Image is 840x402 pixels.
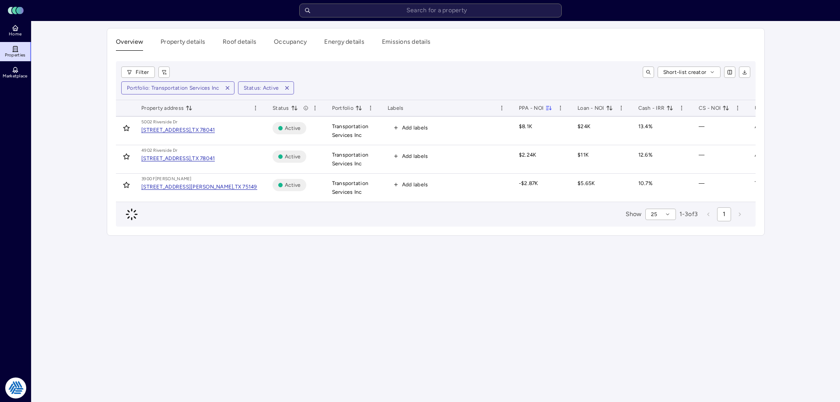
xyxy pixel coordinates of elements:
[512,117,570,145] td: $8.1K
[223,37,256,51] button: Roof details
[119,178,133,192] button: Toggle favorite
[382,37,430,51] button: Emissions details
[355,105,362,112] button: toggle sorting
[5,378,26,399] img: Tradition Energy
[626,210,642,219] span: Show
[722,105,729,112] button: toggle sorting
[141,104,192,112] span: Property address
[701,207,747,221] nav: pagination
[402,152,428,161] span: Add labels
[692,174,748,202] td: —
[701,207,715,221] button: previous page
[512,145,570,174] td: $2.24K
[141,175,155,182] div: 3900 F
[512,174,570,202] td: -$2.87K
[324,37,364,51] button: Energy details
[631,117,692,145] td: 13.4%
[519,104,552,112] span: PPA - NOI
[274,37,307,51] button: Occupancy
[570,145,631,174] td: $11K
[388,179,434,190] button: Add labels
[9,31,21,37] span: Home
[699,104,729,112] span: CS - NOI
[162,119,177,126] div: rside Dr
[235,184,257,189] div: TX 75149
[192,156,215,161] div: TX 78041
[631,174,692,202] td: 10.7%
[733,207,747,221] button: next page
[332,104,362,112] span: Portfolio
[141,156,215,161] a: [STREET_ADDRESS],TX 78041
[692,117,748,145] td: —
[325,117,381,145] td: Transportation Services Inc
[325,174,381,202] td: Transportation Services Inc
[273,104,298,112] span: Status
[141,127,215,133] a: [STREET_ADDRESS],TX 78041
[291,105,298,112] button: toggle sorting
[121,66,155,78] button: Filter
[638,104,674,112] span: Cash - IRR
[285,181,301,189] span: Active
[122,82,221,94] button: Portfolio: Transportation Services Inc
[155,175,192,182] div: [PERSON_NAME]
[185,105,192,112] button: toggle sorting
[116,37,143,51] button: Overview
[119,121,133,135] button: Toggle favorite
[679,210,698,219] span: 1 - 3 of 3
[606,105,613,112] button: toggle sorting
[545,105,552,112] button: toggle sorting
[238,82,281,94] button: Status: Active
[285,124,301,133] span: Active
[692,145,748,174] td: —
[3,73,27,79] span: Marketplace
[141,147,162,154] div: 4902 Rive
[299,3,562,17] input: Search for a property
[717,207,731,221] button: page 1
[388,104,404,112] span: Labels
[285,152,301,161] span: Active
[663,68,707,77] span: Short-list creator
[402,180,428,189] span: Add labels
[643,66,654,78] button: toggle search
[244,84,279,92] div: Status: Active
[755,104,779,112] span: Utility
[651,210,658,219] span: 25
[402,123,428,132] span: Add labels
[141,127,192,133] div: [STREET_ADDRESS],
[136,68,149,77] span: Filter
[141,119,162,126] div: 5002 Rive
[658,66,721,78] button: Short-list creator
[192,127,215,133] div: TX 78041
[162,147,177,154] div: rside Dr
[570,174,631,202] td: $5.65K
[141,184,257,189] a: [STREET_ADDRESS][PERSON_NAME],TX 75149
[577,104,613,112] span: Loan - NOI
[570,117,631,145] td: $24K
[388,122,434,133] button: Add labels
[5,52,26,58] span: Properties
[141,184,235,189] div: [STREET_ADDRESS][PERSON_NAME],
[666,105,673,112] button: toggle sorting
[161,37,205,51] button: Property details
[325,145,381,174] td: Transportation Services Inc
[388,150,434,162] button: Add labels
[631,145,692,174] td: 12.6%
[723,210,725,219] span: 1
[127,84,219,92] div: Portfolio: Transportation Services Inc
[141,156,192,161] div: [STREET_ADDRESS],
[724,66,735,78] button: show/hide columns
[119,150,133,164] button: Toggle favorite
